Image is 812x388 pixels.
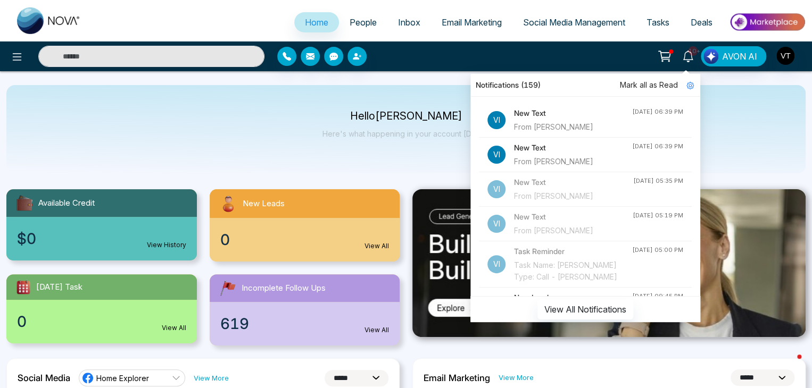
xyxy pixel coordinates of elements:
[387,12,431,32] a: Inbox
[350,17,377,28] span: People
[487,111,506,129] p: VI
[632,142,683,151] div: [DATE] 06:39 PM
[701,46,766,66] button: AVON AI
[147,240,186,250] a: View History
[647,17,669,28] span: Tasks
[220,229,230,251] span: 0
[218,193,238,214] img: newLeads.svg
[537,299,633,319] button: View All Notifications
[703,49,718,64] img: Lead Flow
[722,50,757,63] span: AVON AI
[17,7,81,34] img: Nova CRM Logo
[431,12,512,32] a: Email Marketing
[218,279,237,298] img: followUps.svg
[36,281,82,293] span: [DATE] Task
[322,129,490,138] p: Here's what happening in your account [DATE].
[470,74,700,97] div: Notifications (159)
[514,225,633,237] div: From [PERSON_NAME]
[632,246,683,255] div: [DATE] 05:00 PM
[487,146,506,164] p: VI
[514,156,632,167] div: From [PERSON_NAME]
[412,189,806,337] img: .
[514,190,633,202] div: From [PERSON_NAME]
[18,373,70,383] h2: Social Media
[514,121,632,133] div: From [PERSON_NAME]
[523,17,625,28] span: Social Media Management
[675,46,701,65] a: 10+
[499,373,534,383] a: View More
[514,259,632,283] div: Task Name: [PERSON_NAME] Type: Call - [PERSON_NAME]
[688,46,698,56] span: 10+
[162,323,186,333] a: View All
[680,12,723,32] a: Deals
[339,12,387,32] a: People
[487,255,506,273] p: VI
[398,17,420,28] span: Inbox
[691,17,712,28] span: Deals
[203,274,407,345] a: Incomplete Follow Ups619View All
[243,198,285,210] span: New Leads
[633,176,683,185] div: [DATE] 05:35 PM
[194,373,229,383] a: View More
[487,215,506,233] p: VI
[636,12,680,32] a: Tasks
[620,79,678,91] span: Mark all as Read
[512,12,636,32] a: Social Media Management
[632,107,683,116] div: [DATE] 06:39 PM
[305,17,328,28] span: Home
[487,180,506,198] p: VI
[514,107,632,119] h4: New Text
[514,176,633,188] h4: New Text
[15,279,32,296] img: todayTask.svg
[514,292,632,303] h4: New Lead
[514,246,632,257] h4: Task Reminder
[776,47,794,65] img: User Avatar
[15,193,34,213] img: availableCredit.svg
[514,211,633,223] h4: New Text
[294,12,339,32] a: Home
[17,227,36,250] span: $0
[220,313,249,335] span: 619
[364,325,389,335] a: View All
[728,10,806,34] img: Market-place.gif
[17,310,27,333] span: 0
[514,142,632,154] h4: New Text
[424,373,490,383] h2: Email Marketing
[203,189,407,262] a: New Leads0View All
[96,373,149,383] span: Home Explorer
[633,211,683,220] div: [DATE] 05:19 PM
[242,282,326,294] span: Incomplete Follow Ups
[776,352,801,377] iframe: Intercom live chat
[322,112,490,121] p: Hello [PERSON_NAME]
[364,241,389,251] a: View All
[38,197,95,209] span: Available Credit
[537,304,633,313] a: View All Notifications
[442,17,502,28] span: Email Marketing
[632,292,683,301] div: [DATE] 09:45 PM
